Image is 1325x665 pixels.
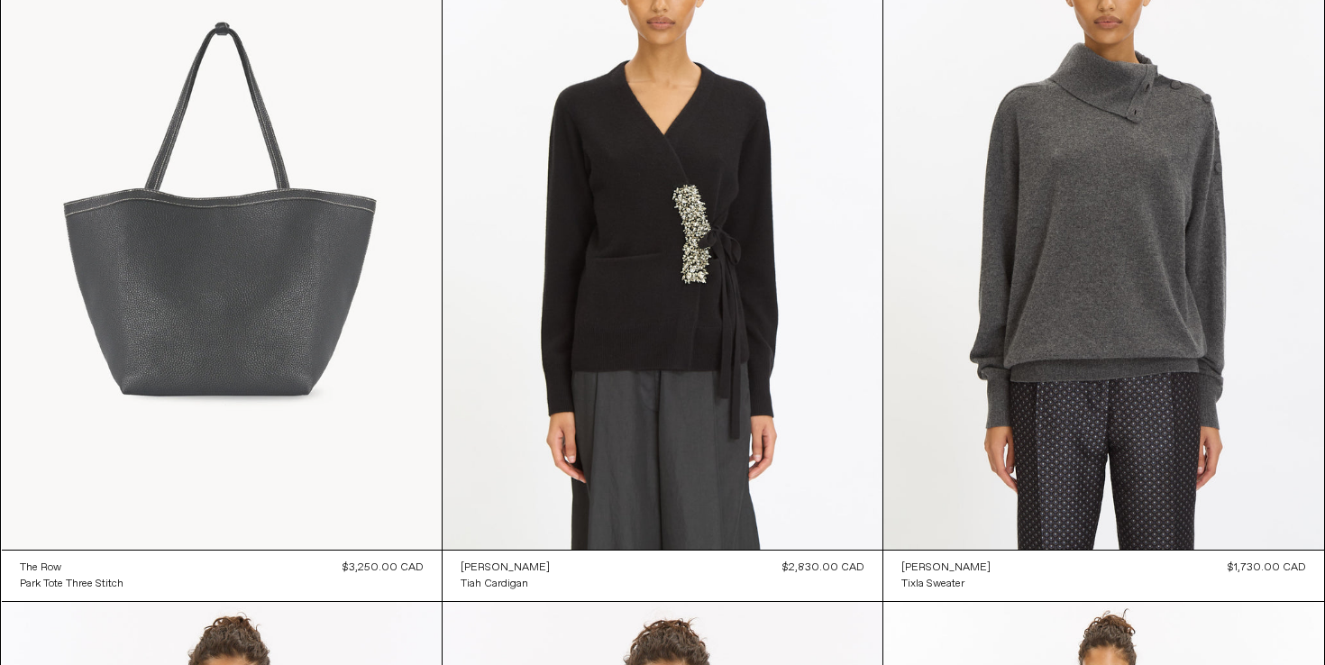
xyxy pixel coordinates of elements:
[20,577,123,592] div: Park Tote Three Stitch
[1228,560,1306,576] div: $1,730.00 CAD
[461,577,528,592] div: Tiah Cardigan
[461,560,550,576] a: [PERSON_NAME]
[901,560,991,576] a: [PERSON_NAME]
[343,560,424,576] div: $3,250.00 CAD
[461,560,550,576] div: [PERSON_NAME]
[20,560,61,576] div: The Row
[901,560,991,576] div: [PERSON_NAME]
[782,560,864,576] div: $2,830.00 CAD
[901,576,991,592] a: Tixla Sweater
[461,576,550,592] a: Tiah Cardigan
[20,576,123,592] a: Park Tote Three Stitch
[901,577,964,592] div: Tixla Sweater
[20,560,123,576] a: The Row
